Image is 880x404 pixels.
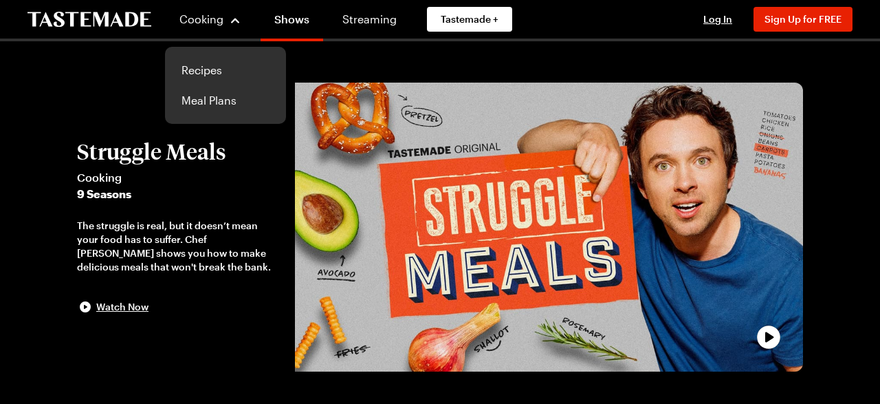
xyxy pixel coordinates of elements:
[690,12,745,26] button: Log In
[427,7,512,32] a: Tastemade +
[441,12,498,26] span: Tastemade +
[295,83,803,372] button: play trailer
[77,139,281,164] h2: Struggle Meals
[77,169,281,186] span: Cooking
[77,186,281,202] span: 9 Seasons
[261,3,323,41] a: Shows
[173,55,278,85] a: Recipes
[96,300,148,314] span: Watch Now
[77,219,281,274] div: The struggle is real, but it doesn’t mean your food has to suffer. Chef [PERSON_NAME] shows you h...
[764,13,841,25] span: Sign Up for FREE
[703,13,732,25] span: Log In
[27,12,151,28] a: To Tastemade Home Page
[179,3,241,36] button: Cooking
[165,47,286,124] div: Cooking
[753,7,852,32] button: Sign Up for FREE
[173,85,278,116] a: Meal Plans
[77,139,281,315] button: Struggle MealsCooking9 SeasonsThe struggle is real, but it doesn’t mean your food has to suffer. ...
[295,83,803,372] img: Struggle Meals
[179,12,223,25] span: Cooking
